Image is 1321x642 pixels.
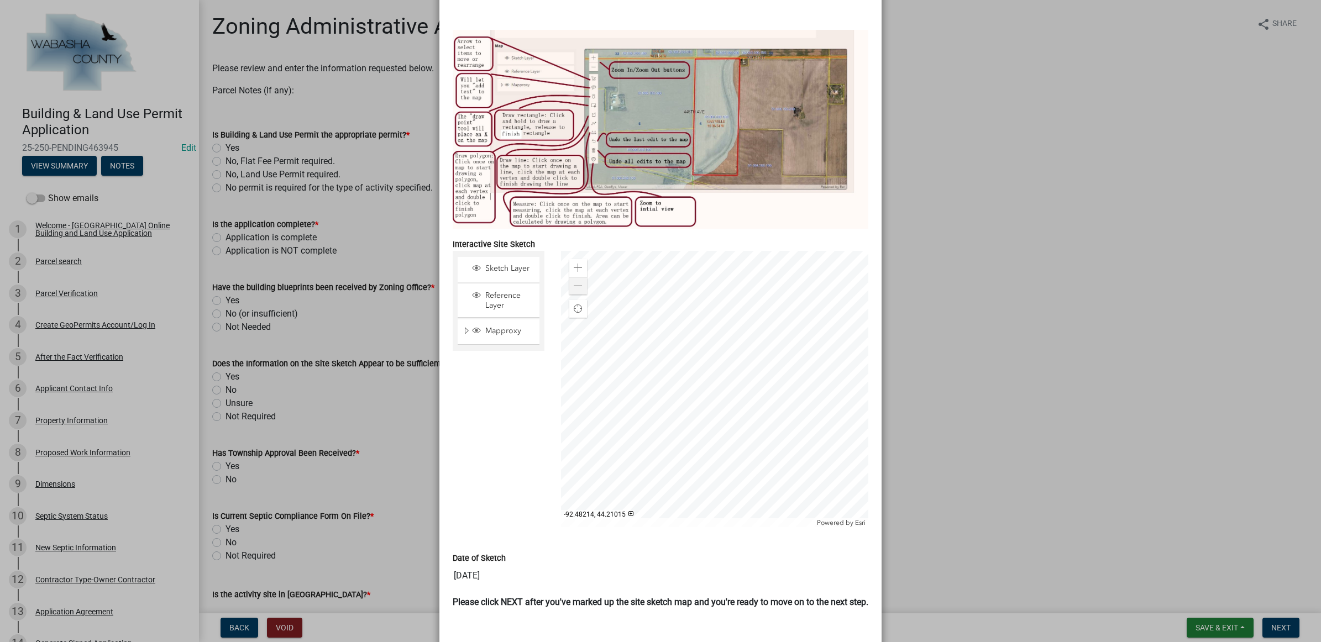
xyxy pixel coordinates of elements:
[453,555,506,562] label: Date of Sketch
[483,264,536,273] span: Sketch Layer
[569,277,587,294] div: Zoom out
[483,326,536,336] span: Mapproxy
[569,300,587,318] div: Find my location
[569,259,587,277] div: Zoom in
[458,319,539,345] li: Mapproxy
[453,597,868,607] strong: Please click NEXT after you've marked up the site sketch map and you're ready to move on to the n...
[470,291,536,311] div: Reference Layer
[814,518,868,527] div: Powered by
[483,291,536,311] span: Reference Layer
[470,326,536,337] div: Mapproxy
[462,326,470,338] span: Expand
[470,264,536,275] div: Sketch Layer
[453,30,868,229] img: Map Sketch Instructions
[457,254,541,348] ul: Layer List
[458,284,539,318] li: Reference Layer
[453,241,535,249] label: Interactive Site Sketch
[458,257,539,282] li: Sketch Layer
[855,519,866,527] a: Esri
